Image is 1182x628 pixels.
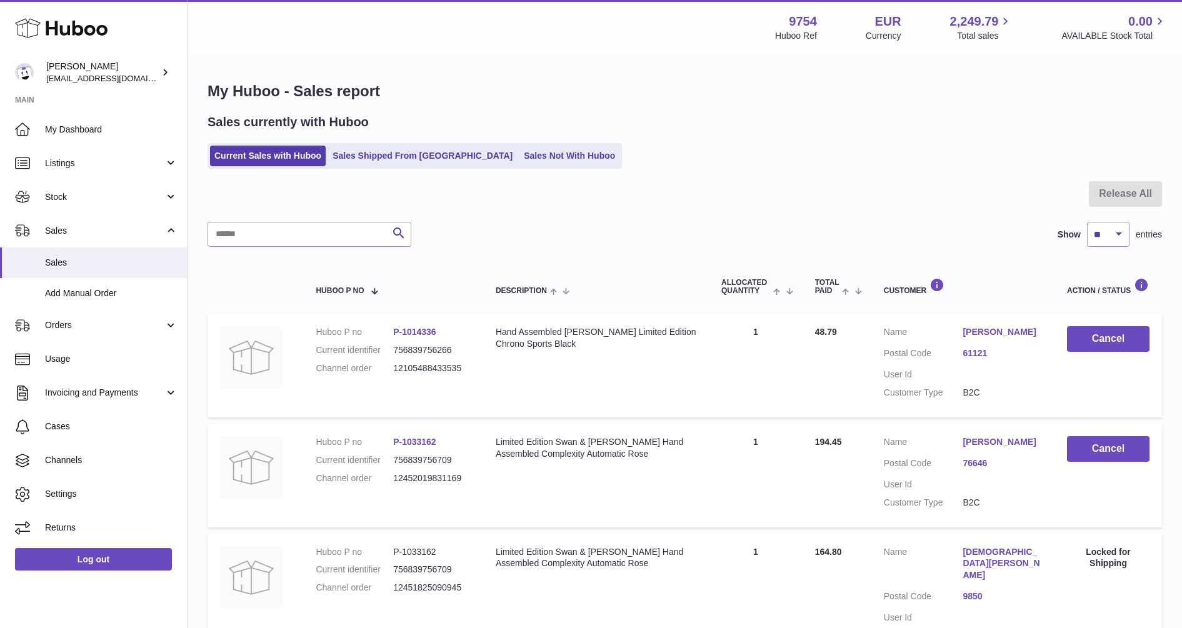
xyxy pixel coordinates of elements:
div: Customer [884,278,1042,295]
span: 48.79 [815,327,837,337]
h2: Sales currently with Huboo [208,114,369,131]
span: Orders [45,319,164,331]
span: 0.00 [1128,13,1153,30]
dt: User Id [884,479,963,491]
span: Channels [45,454,178,466]
a: 0.00 AVAILABLE Stock Total [1061,13,1167,42]
div: Currency [866,30,901,42]
dt: Huboo P no [316,326,393,338]
img: info@fieldsluxury.london [15,63,34,82]
div: Action / Status [1067,278,1149,295]
dt: Current identifier [316,454,393,466]
dt: Huboo P no [316,546,393,558]
span: Huboo P no [316,287,364,295]
dd: P-1033162 [393,546,471,558]
span: Settings [45,488,178,500]
span: Usage [45,353,178,365]
span: My Dashboard [45,124,178,136]
dd: 756839756709 [393,454,471,466]
a: 9850 [963,591,1042,602]
span: 2,249.79 [950,13,999,30]
a: Log out [15,548,172,571]
dt: Customer Type [884,387,963,399]
span: Invoicing and Payments [45,387,164,399]
a: 2,249.79 Total sales [950,13,1013,42]
dt: Name [884,546,963,585]
dd: B2C [963,387,1042,399]
dd: 12451825090945 [393,582,471,594]
dt: Postal Code [884,347,963,362]
div: [PERSON_NAME] [46,61,159,84]
div: Locked for Shipping [1067,546,1149,570]
a: 61121 [963,347,1042,359]
dt: Current identifier [316,344,393,356]
span: AVAILABLE Stock Total [1061,30,1167,42]
span: 164.80 [815,547,842,557]
button: Cancel [1067,326,1149,352]
dt: Huboo P no [316,436,393,448]
a: 76646 [963,457,1042,469]
td: 1 [709,314,803,417]
dt: Channel order [316,582,393,594]
h1: My Huboo - Sales report [208,81,1162,101]
span: Add Manual Order [45,287,178,299]
a: Current Sales with Huboo [210,146,326,166]
dt: User Id [884,612,963,624]
span: Description [496,287,547,295]
dt: Postal Code [884,591,963,606]
label: Show [1058,229,1081,241]
dt: Name [884,326,963,341]
img: no-photo.jpg [220,436,283,499]
div: Limited Edition Swan & [PERSON_NAME] Hand Assembled Complexity Automatic Rose [496,436,696,460]
span: entries [1136,229,1162,241]
a: Sales Not With Huboo [519,146,619,166]
span: Total sales [957,30,1013,42]
a: P-1014336 [393,327,436,337]
span: Sales [45,257,178,269]
a: P-1033162 [393,437,436,447]
a: [DEMOGRAPHIC_DATA][PERSON_NAME] [963,546,1042,582]
dd: 756839756709 [393,564,471,576]
td: 1 [709,424,803,527]
span: Total paid [815,279,839,295]
dd: 12452019831169 [393,472,471,484]
button: Cancel [1067,436,1149,462]
a: [PERSON_NAME] [963,326,1042,338]
img: no-photo.jpg [220,546,283,609]
span: ALLOCATED Quantity [721,279,770,295]
div: Hand Assembled [PERSON_NAME] Limited Edition Chrono Sports Black [496,326,696,350]
span: Listings [45,157,164,169]
a: Sales Shipped From [GEOGRAPHIC_DATA] [328,146,517,166]
a: [PERSON_NAME] [963,436,1042,448]
dt: User Id [884,369,963,381]
dd: 12105488433535 [393,362,471,374]
dd: B2C [963,497,1042,509]
span: Sales [45,225,164,237]
dt: Postal Code [884,457,963,472]
div: Huboo Ref [775,30,817,42]
dt: Current identifier [316,564,393,576]
span: 194.45 [815,437,842,447]
div: Limited Edition Swan & [PERSON_NAME] Hand Assembled Complexity Automatic Rose [496,546,696,570]
dd: 756839756266 [393,344,471,356]
img: no-photo.jpg [220,326,283,389]
span: Returns [45,522,178,534]
span: [EMAIL_ADDRESS][DOMAIN_NAME] [46,73,184,83]
dt: Channel order [316,362,393,374]
dt: Channel order [316,472,393,484]
dt: Customer Type [884,497,963,509]
strong: 9754 [789,13,817,30]
dt: Name [884,436,963,451]
span: Stock [45,191,164,203]
span: Cases [45,421,178,432]
strong: EUR [874,13,901,30]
